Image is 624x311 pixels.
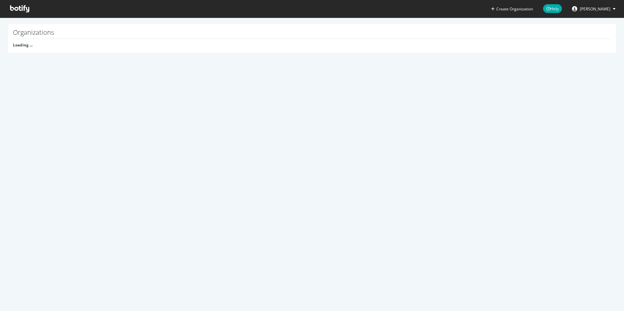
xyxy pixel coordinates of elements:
[491,6,533,12] button: Create Organization
[580,6,610,12] span: Paul Sanders
[13,42,32,48] strong: Loading ...
[567,4,621,14] button: [PERSON_NAME]
[13,29,611,39] h1: Organizations
[543,4,562,13] span: Help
